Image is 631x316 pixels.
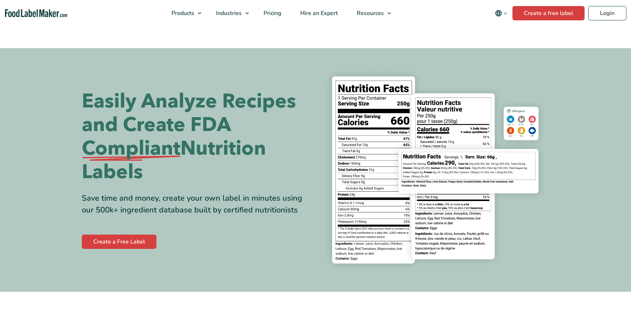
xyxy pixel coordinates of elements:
[82,137,180,160] span: Compliant
[261,9,282,17] span: Pricing
[355,9,385,17] span: Resources
[588,6,626,20] a: Login
[169,9,195,17] span: Products
[214,9,242,17] span: Industries
[5,9,67,17] a: Food Label Maker homepage
[490,6,512,20] button: Change language
[82,90,310,184] h1: Easily Analyze Recipes and Create FDA Nutrition Labels
[82,192,310,216] div: Save time and money, create your own label in minutes using our 500k+ ingredient database built b...
[82,235,156,249] a: Create a Free Label
[298,9,339,17] span: Hire an Expert
[512,6,585,20] a: Create a free label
